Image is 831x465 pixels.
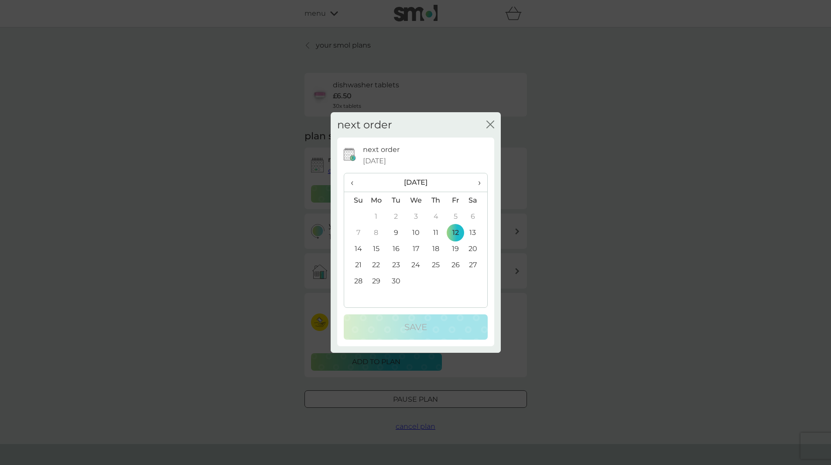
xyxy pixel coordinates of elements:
td: 1 [366,208,386,224]
th: Tu [386,192,406,209]
td: 20 [465,241,487,257]
td: 26 [446,257,465,273]
td: 8 [366,224,386,241]
th: Fr [446,192,465,209]
td: 5 [446,208,465,224]
span: [DATE] [363,155,386,167]
th: We [406,192,426,209]
td: 12 [446,224,465,241]
td: 6 [465,208,487,224]
h2: next order [337,119,392,131]
td: 27 [465,257,487,273]
td: 19 [446,241,465,257]
td: 24 [406,257,426,273]
td: 3 [406,208,426,224]
td: 28 [344,273,366,289]
th: [DATE] [366,173,465,192]
td: 2 [386,208,406,224]
p: Save [404,320,427,334]
th: Th [426,192,445,209]
td: 30 [386,273,406,289]
button: close [486,121,494,130]
td: 14 [344,241,366,257]
td: 18 [426,241,445,257]
td: 25 [426,257,445,273]
td: 17 [406,241,426,257]
span: › [472,173,480,192]
p: next order [363,144,400,155]
td: 22 [366,257,386,273]
span: ‹ [351,173,360,192]
td: 29 [366,273,386,289]
td: 21 [344,257,366,273]
td: 10 [406,224,426,241]
td: 13 [465,224,487,241]
th: Sa [465,192,487,209]
td: 23 [386,257,406,273]
th: Mo [366,192,386,209]
td: 9 [386,224,406,241]
td: 16 [386,241,406,257]
td: 15 [366,241,386,257]
th: Su [344,192,366,209]
button: Save [344,314,488,340]
td: 7 [344,224,366,241]
td: 4 [426,208,445,224]
td: 11 [426,224,445,241]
